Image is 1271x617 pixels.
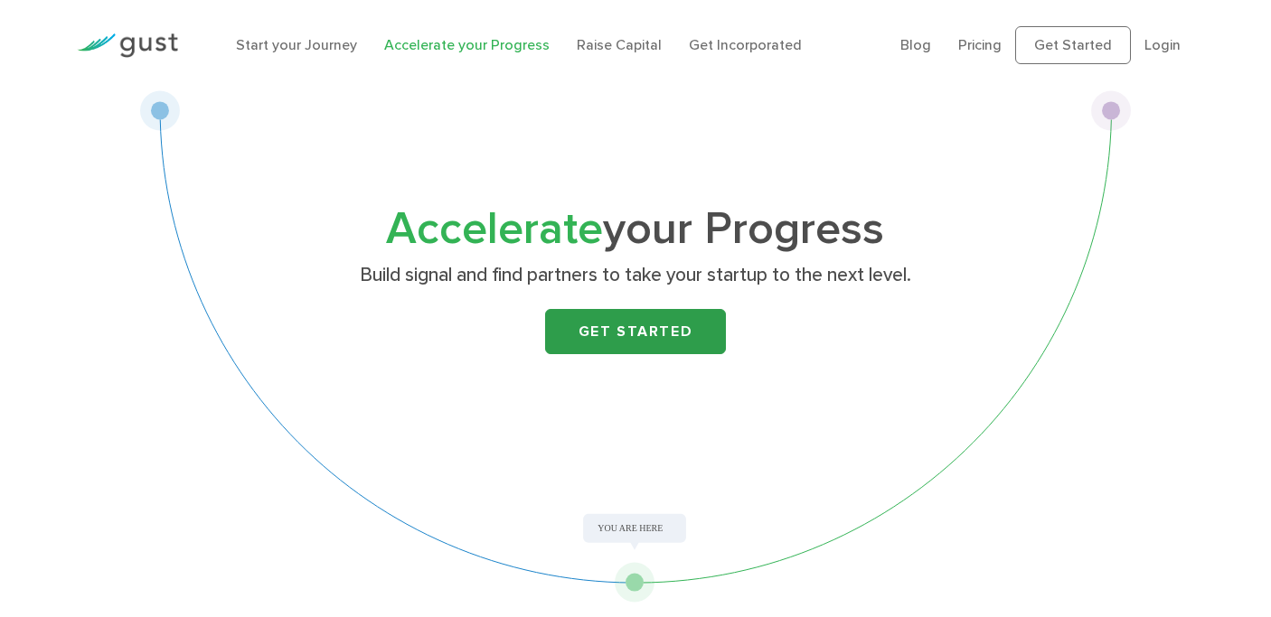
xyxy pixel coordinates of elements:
[900,36,931,53] a: Blog
[384,36,550,53] a: Accelerate your Progress
[1144,36,1181,53] a: Login
[1015,26,1131,64] a: Get Started
[77,33,178,58] img: Gust Logo
[545,309,726,354] a: Get Started
[285,263,985,288] p: Build signal and find partners to take your startup to the next level.
[577,36,662,53] a: Raise Capital
[958,36,1002,53] a: Pricing
[236,36,357,53] a: Start your Journey
[689,36,802,53] a: Get Incorporated
[386,202,603,256] span: Accelerate
[278,209,993,250] h1: your Progress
